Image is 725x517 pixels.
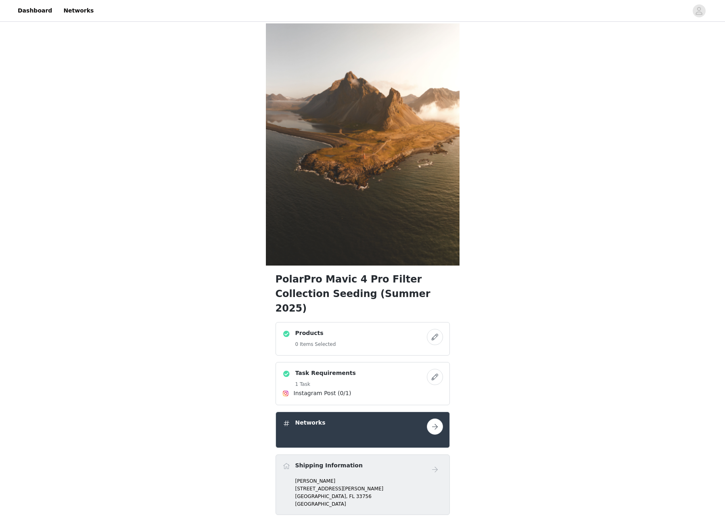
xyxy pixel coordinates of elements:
[695,4,703,17] div: avatar
[295,419,326,427] h4: Networks
[295,494,348,499] span: [GEOGRAPHIC_DATA],
[276,412,450,448] div: Networks
[276,322,450,356] div: Products
[295,477,443,485] p: [PERSON_NAME]
[295,485,443,492] p: [STREET_ADDRESS][PERSON_NAME]
[295,381,356,388] h5: 1 Task
[276,454,450,515] div: Shipping Information
[295,341,336,348] h5: 0 Items Selected
[13,2,57,20] a: Dashboard
[294,389,351,398] span: Instagram Post (0/1)
[282,390,289,397] img: Instagram Icon
[295,461,363,470] h4: Shipping Information
[295,329,336,337] h4: Products
[295,500,443,508] p: [GEOGRAPHIC_DATA]
[276,362,450,405] div: Task Requirements
[266,23,460,266] img: campaign image
[295,369,356,377] h4: Task Requirements
[59,2,98,20] a: Networks
[276,272,450,316] h1: PolarPro Mavic 4 Pro Filter Collection Seeding (Summer 2025)
[356,494,372,499] span: 33756
[349,494,355,499] span: FL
